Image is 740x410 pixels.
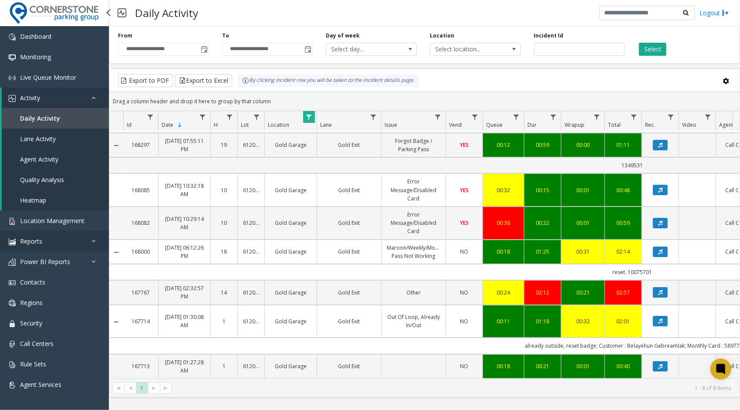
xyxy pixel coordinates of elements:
a: [DATE] 10:29:14 AM [164,215,205,231]
img: 'icon' [9,54,16,61]
a: Error Message/Disabled Card [387,177,440,203]
a: Gold Exit [322,247,376,256]
span: Rec. [645,121,655,129]
a: 00:22 [530,219,556,227]
div: 01:11 [610,141,636,149]
a: Activity [2,88,109,108]
a: NO [451,317,477,325]
a: [DATE] 01:27:28 AM [164,358,205,375]
a: 02:14 [610,247,636,256]
a: Gold Exit [322,362,376,370]
a: 168085 [128,186,153,194]
div: Data table [109,111,740,378]
img: 'icon' [9,95,16,102]
div: 01:18 [530,317,556,325]
a: Total Filter Menu [628,111,640,123]
a: 612001 [243,288,259,297]
a: 168082 [128,219,153,227]
div: 00:32 [488,186,519,194]
a: 00:01 [567,186,599,194]
button: Export to Excel [175,74,232,87]
a: 00:40 [610,362,636,370]
a: Error Message/Disabled Card [387,210,440,236]
div: 00:01 [567,362,599,370]
a: 1 [216,317,232,325]
div: 00:31 [567,247,599,256]
a: 00:18 [488,247,519,256]
img: 'icon' [9,341,16,348]
span: YES [460,186,469,194]
a: 00:18 [488,362,519,370]
a: 00:21 [530,362,556,370]
div: 00:21 [567,288,599,297]
div: Drag a column header and drop it here to group by that column [109,94,740,109]
img: 'icon' [9,300,16,307]
a: 00:15 [530,186,556,194]
a: 167713 [128,362,153,370]
a: 00:00 [567,141,599,149]
span: Lane [320,121,332,129]
a: 167714 [128,317,153,325]
a: Vend Filter Menu [469,111,481,123]
a: 00:11 [488,317,519,325]
img: logout [722,8,729,17]
a: YES [451,141,477,149]
span: Agent Activity [20,155,58,163]
span: Daily Activity [20,114,60,122]
a: 00:59 [530,141,556,149]
span: Sortable [176,122,183,129]
a: Agent Activity [2,149,109,169]
kendo-pager-info: 1 - 8 of 8 items [177,384,731,392]
span: Select day... [326,43,398,55]
label: Day of week [326,32,360,40]
a: Gold Garage [270,317,311,325]
label: To [222,32,229,40]
a: [DATE] 10:32:18 AM [164,182,205,198]
span: NO [460,318,469,325]
a: [DATE] 02:32:57 PM [164,284,205,301]
a: Dur Filter Menu [547,111,559,123]
a: 02:01 [610,317,636,325]
a: YES [451,219,477,227]
a: Logout [699,8,729,17]
a: Issue Filter Menu [432,111,444,123]
span: H [214,121,218,129]
a: [DATE] 07:55:11 PM [164,137,205,153]
a: 00:01 [567,219,599,227]
img: 'icon' [9,238,16,245]
a: 00:59 [610,219,636,227]
span: Lot [241,121,249,129]
span: Queue [486,121,503,129]
a: Gold Garage [270,141,311,149]
a: Gold Garage [270,247,311,256]
span: Live Queue Monitor [20,73,76,81]
a: Gold Exit [322,317,376,325]
img: 'icon' [9,75,16,81]
a: Id Filter Menu [145,111,156,123]
a: NO [451,362,477,370]
a: 612001 [243,317,259,325]
span: Location Management [20,217,84,225]
a: [DATE] 01:30:08 AM [164,313,205,329]
span: Id [127,121,132,129]
span: Agent [719,121,733,129]
a: Collapse Details [109,142,123,149]
span: Agent Services [20,380,61,389]
a: 00:36 [488,219,519,227]
a: Queue Filter Menu [510,111,522,123]
a: 612001 [243,247,259,256]
a: 10 [216,186,232,194]
a: Rec. Filter Menu [665,111,677,123]
a: 00:32 [567,317,599,325]
a: Gold Garage [270,362,311,370]
a: Video Filter Menu [702,111,714,123]
a: Other [387,288,440,297]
